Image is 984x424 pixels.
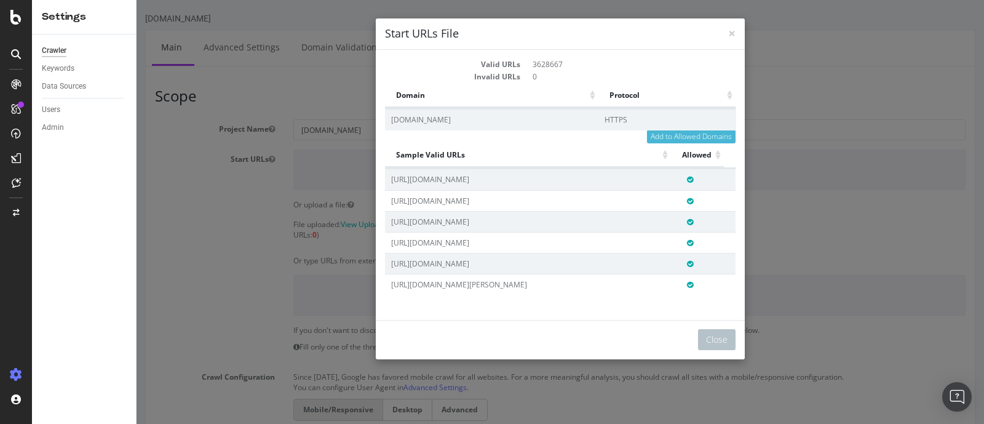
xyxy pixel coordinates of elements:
dt: Invalid URLs [248,71,384,82]
a: Data Sources [42,80,127,93]
th: Protocol: activate to sort column ascending [462,84,599,108]
td: [URL][DOMAIN_NAME] [248,232,544,253]
h4: Start URLs File [248,26,599,42]
td: HTTPS [462,109,599,130]
th: Sample Valid URLs : activate to sort column ascending [248,143,534,167]
th: Domain: activate to sort column ascending [248,84,462,108]
td: [URL][DOMAIN_NAME] [248,211,544,232]
div: Crawler [42,44,66,57]
button: Close [561,329,599,350]
dt: Valid URLs [248,59,384,70]
td: [URL][DOMAIN_NAME] [248,253,544,274]
td: [URL][DOMAIN_NAME] [248,169,544,190]
div: Data Sources [42,80,86,93]
td: [URL][DOMAIN_NAME][PERSON_NAME] [248,274,544,295]
a: Crawler [42,44,127,57]
button: Add to Allowed Domains [510,130,599,143]
div: Admin [42,121,64,134]
div: Keywords [42,62,74,75]
a: Admin [42,121,127,134]
dd: 0 [396,71,599,82]
dd: 3628667 [396,59,599,70]
td: [URL][DOMAIN_NAME] [248,190,544,211]
div: Users [42,103,60,116]
div: Settings [42,10,126,24]
th: Allowed: activate to sort column ascending [534,143,587,167]
span: × [592,25,599,42]
a: Users [42,103,127,116]
a: Keywords [42,62,127,75]
td: [DOMAIN_NAME] [248,109,462,130]
div: Open Intercom Messenger [942,382,972,412]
